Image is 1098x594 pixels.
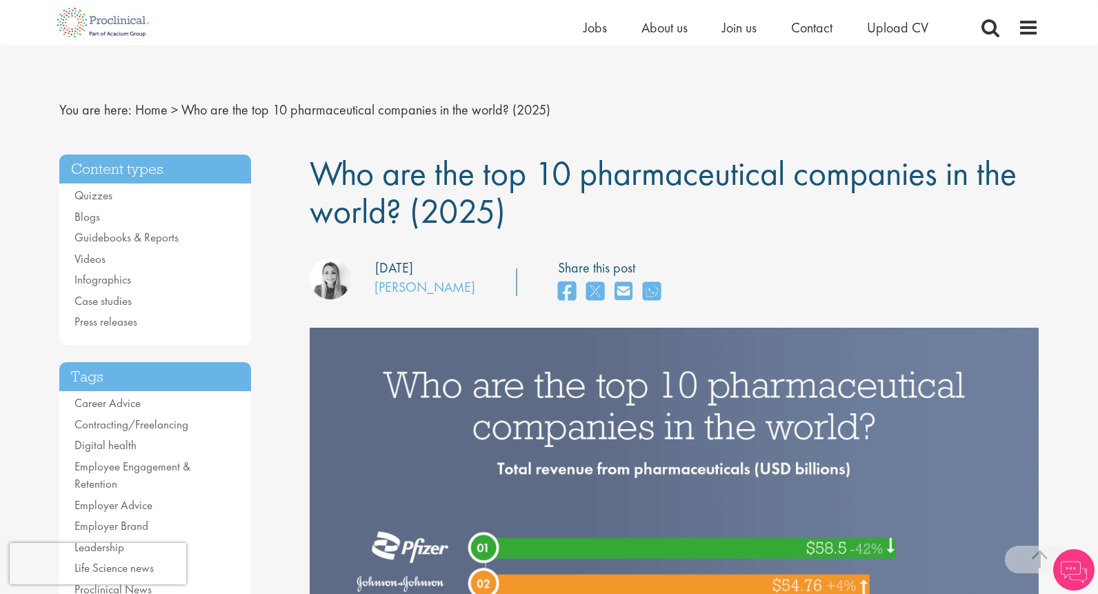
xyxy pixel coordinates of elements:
a: Join us [722,19,757,37]
a: [PERSON_NAME] [375,278,475,296]
a: Case studies [74,293,132,308]
a: Press releases [74,314,137,329]
a: Leadership [74,539,124,555]
img: Hannah Burke [310,258,351,299]
a: Digital health [74,437,137,453]
a: About us [641,19,688,37]
span: Who are the top 10 pharmaceutical companies in the world? (2025) [310,151,1017,233]
a: Employee Engagement & Retention [74,459,190,492]
a: Videos [74,251,106,266]
a: Career Advice [74,395,141,410]
a: share on email [615,277,632,307]
iframe: reCAPTCHA [10,543,186,584]
a: Contact [791,19,832,37]
h3: Tags [59,362,251,392]
a: Employer Brand [74,518,148,533]
div: [DATE] [375,258,413,278]
a: share on facebook [558,277,576,307]
a: Employer Advice [74,497,152,513]
a: Guidebooks & Reports [74,230,179,245]
a: breadcrumb link [135,101,168,119]
span: > [171,101,178,119]
a: Upload CV [867,19,928,37]
a: share on whats app [643,277,661,307]
a: Quizzes [74,188,112,203]
a: Jobs [583,19,607,37]
h3: Content types [59,155,251,184]
a: Blogs [74,209,100,224]
span: You are here: [59,101,132,119]
label: Share this post [558,258,668,278]
img: Chatbot [1053,549,1095,591]
span: Who are the top 10 pharmaceutical companies in the world? (2025) [181,101,550,119]
a: Infographics [74,272,131,287]
a: Contracting/Freelancing [74,417,188,432]
a: share on twitter [586,277,604,307]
